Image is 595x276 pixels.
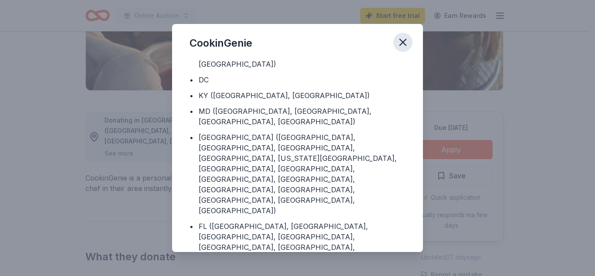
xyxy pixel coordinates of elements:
[199,106,406,127] div: MD ([GEOGRAPHIC_DATA], [GEOGRAPHIC_DATA], [GEOGRAPHIC_DATA], [GEOGRAPHIC_DATA])
[189,36,252,50] div: CookinGenie
[199,132,406,216] div: [GEOGRAPHIC_DATA] ([GEOGRAPHIC_DATA], [GEOGRAPHIC_DATA], [GEOGRAPHIC_DATA], [GEOGRAPHIC_DATA], [U...
[189,221,193,232] div: •
[189,75,193,85] div: •
[199,75,209,85] div: DC
[189,90,193,101] div: •
[189,132,193,143] div: •
[189,106,193,116] div: •
[199,90,370,101] div: KY ([GEOGRAPHIC_DATA], [GEOGRAPHIC_DATA])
